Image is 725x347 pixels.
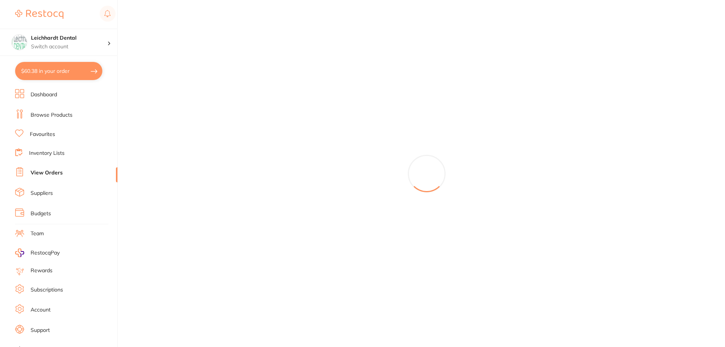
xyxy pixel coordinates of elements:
a: Account [31,306,51,314]
a: Restocq Logo [15,6,63,23]
a: View Orders [31,169,63,177]
a: Rewards [31,267,52,275]
a: Subscriptions [31,286,63,294]
button: $60.38 in your order [15,62,102,80]
a: RestocqPay [15,248,60,257]
span: RestocqPay [31,249,60,257]
h4: Leichhardt Dental [31,34,107,42]
a: Dashboard [31,91,57,99]
p: Switch account [31,43,107,51]
img: RestocqPay [15,248,24,257]
img: Leichhardt Dental [12,35,27,50]
img: Restocq Logo [15,10,63,19]
a: Favourites [30,131,55,138]
a: Team [31,230,44,238]
a: Budgets [31,210,51,217]
a: Browse Products [31,111,72,119]
a: Suppliers [31,190,53,197]
a: Inventory Lists [29,150,65,157]
a: Support [31,327,50,334]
